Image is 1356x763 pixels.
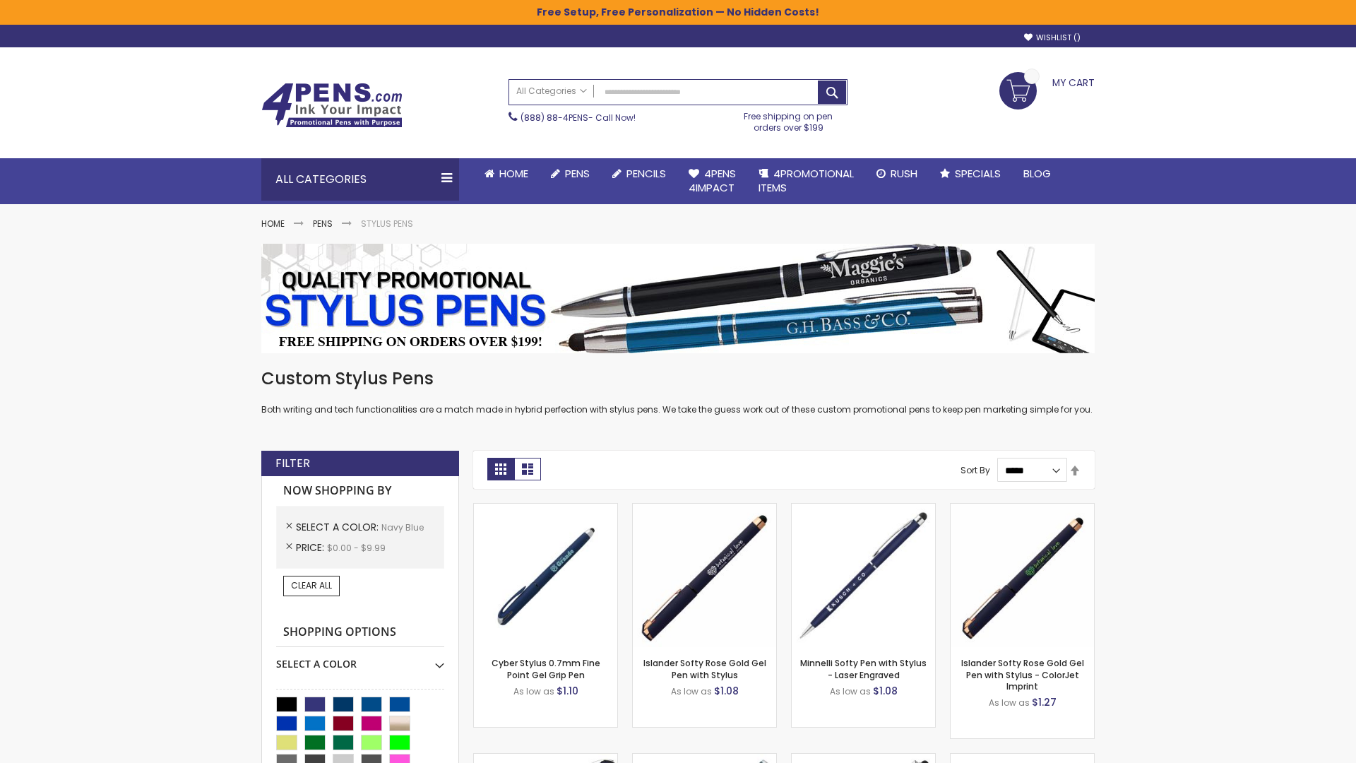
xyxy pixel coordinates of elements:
a: Islander Softy Rose Gold Gel Pen with Stylus-Navy Blue [633,503,776,515]
span: - Call Now! [521,112,636,124]
a: 4PROMOTIONALITEMS [747,158,865,204]
span: As low as [513,685,554,697]
a: Islander Softy Rose Gold Gel Pen with Stylus [643,657,766,680]
img: Islander Softy Rose Gold Gel Pen with Stylus-Navy Blue [633,504,776,647]
span: Home [499,166,528,181]
span: As low as [830,685,871,697]
span: Rush [891,166,917,181]
img: 4Pens Custom Pens and Promotional Products [261,83,403,128]
span: $1.27 [1032,695,1057,709]
img: Cyber Stylus 0.7mm Fine Point Gel Grip Pen-Navy Blue [474,504,617,647]
span: As low as [671,685,712,697]
span: Pens [565,166,590,181]
img: Minnelli Softy Pen with Stylus - Laser Engraved-Navy Blue [792,504,935,647]
label: Sort By [961,464,990,476]
a: Home [473,158,540,189]
h1: Custom Stylus Pens [261,367,1095,390]
span: Price [296,540,327,555]
a: Pencils [601,158,677,189]
span: All Categories [516,85,587,97]
a: (888) 88-4PENS [521,112,588,124]
a: Blog [1012,158,1062,189]
img: Stylus Pens [261,244,1095,353]
span: 4Pens 4impact [689,166,736,195]
a: Pens [313,218,333,230]
strong: Grid [487,458,514,480]
strong: Filter [275,456,310,471]
div: All Categories [261,158,459,201]
img: Islander Softy Rose Gold Gel Pen with Stylus - ColorJet Imprint-Navy Blue [951,504,1094,647]
div: Free shipping on pen orders over $199 [730,105,848,134]
a: Islander Softy Rose Gold Gel Pen with Stylus - ColorJet Imprint-Navy Blue [951,503,1094,515]
span: Clear All [291,579,332,591]
span: $1.10 [557,684,578,698]
span: Pencils [626,166,666,181]
a: Clear All [283,576,340,596]
span: Select A Color [296,520,381,534]
strong: Now Shopping by [276,476,444,506]
a: Wishlist [1024,32,1081,43]
span: Blog [1023,166,1051,181]
a: Islander Softy Rose Gold Gel Pen with Stylus - ColorJet Imprint [961,657,1084,692]
span: 4PROMOTIONAL ITEMS [759,166,854,195]
a: 4Pens4impact [677,158,747,204]
span: Specials [955,166,1001,181]
span: $1.08 [714,684,739,698]
span: $1.08 [873,684,898,698]
div: Both writing and tech functionalities are a match made in hybrid perfection with stylus pens. We ... [261,367,1095,416]
a: Cyber Stylus 0.7mm Fine Point Gel Grip Pen [492,657,600,680]
a: Rush [865,158,929,189]
span: Navy Blue [381,521,424,533]
strong: Stylus Pens [361,218,413,230]
a: Specials [929,158,1012,189]
strong: Shopping Options [276,617,444,648]
a: Cyber Stylus 0.7mm Fine Point Gel Grip Pen-Navy Blue [474,503,617,515]
span: As low as [989,697,1030,709]
a: All Categories [509,80,594,103]
a: Minnelli Softy Pen with Stylus - Laser Engraved [800,657,927,680]
div: Select A Color [276,647,444,671]
a: Home [261,218,285,230]
a: Pens [540,158,601,189]
span: $0.00 - $9.99 [327,542,386,554]
a: Minnelli Softy Pen with Stylus - Laser Engraved-Navy Blue [792,503,935,515]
